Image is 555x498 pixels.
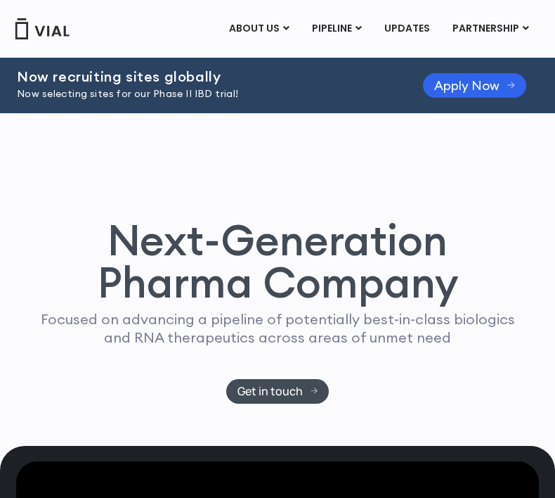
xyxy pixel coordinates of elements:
p: Now selecting sites for our Phase II IBD trial! [17,87,388,102]
p: Focused on advancing a pipeline of potentially best-in-class biologics and RNA therapeutics acros... [28,310,527,347]
span: Get in touch [237,386,303,397]
span: Apply Now [434,80,499,91]
img: Vial Logo [14,18,70,39]
a: Get in touch [226,379,329,404]
a: PIPELINEMenu Toggle [301,17,372,41]
a: ABOUT USMenu Toggle [218,17,300,41]
a: PARTNERSHIPMenu Toggle [441,17,540,41]
a: Apply Now [423,73,526,98]
a: UPDATES [373,17,440,41]
h1: Next-Generation Pharma Company [28,219,527,303]
h2: Now recruiting sites globally [17,69,388,84]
